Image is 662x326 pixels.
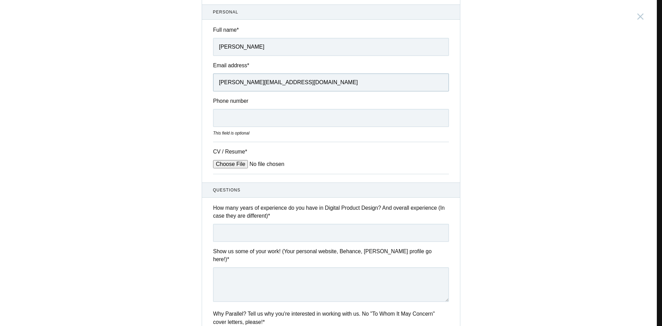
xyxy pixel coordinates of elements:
label: Why Parallel? Tell us why you're interested in working with us. No "To Whom It May Concern" cover... [213,310,449,326]
label: Phone number [213,97,449,105]
label: CV / Resume [213,148,265,156]
label: Show us some of your work! (Your personal website, Behance, [PERSON_NAME] profile go here!) [213,247,449,264]
label: Email address [213,61,449,69]
label: How many years of experience do you have in Digital Product Design? And overall experience (In ca... [213,204,449,220]
span: Personal [213,9,449,15]
div: This field is optional [213,130,449,136]
span: Questions [213,187,449,193]
label: Full name [213,26,449,34]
